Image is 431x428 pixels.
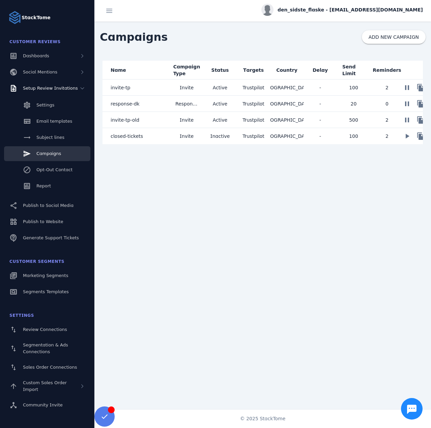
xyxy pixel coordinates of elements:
mat-cell: [GEOGRAPHIC_DATA] [270,96,304,112]
span: Invite [180,132,194,140]
mat-cell: - [304,112,337,128]
span: Generate Support Tickets [23,235,79,240]
a: Subject lines [4,130,90,145]
span: Email templates [36,119,72,124]
span: © 2025 StackTome [240,415,286,422]
span: Marketing Segments [23,273,68,278]
a: Settings [4,98,90,113]
mat-cell: [GEOGRAPHIC_DATA] [270,80,304,96]
span: Settings [36,102,54,108]
span: Community Invite [23,402,63,407]
mat-header-cell: Targets [237,61,270,80]
mat-cell: - [304,96,337,112]
strong: StackTome [22,14,51,21]
mat-cell: Active [203,96,237,112]
a: Community Invite [4,398,90,412]
mat-cell: [GEOGRAPHIC_DATA] [270,112,304,128]
mat-cell: [GEOGRAPHIC_DATA] [270,128,304,144]
mat-header-cell: Campaign Type [170,61,203,80]
span: Social Mentions [23,69,57,74]
button: den_sidste_flaske - [EMAIL_ADDRESS][DOMAIN_NAME] [261,4,423,16]
span: Custom Sales Order Import [23,380,67,392]
span: ADD NEW CAMPAIGN [369,35,419,39]
a: Marketing Segments [4,268,90,283]
mat-cell: 100 [337,80,370,96]
mat-cell: 0 [370,96,404,112]
span: Review Connections [23,327,67,332]
mat-header-cell: Country [270,61,304,80]
span: Publish to Social Media [23,203,74,208]
span: Report [36,183,51,188]
span: Response [175,100,198,108]
span: response-dk [111,100,140,108]
span: Customer Segments [9,259,64,264]
mat-header-cell: Name [103,61,170,80]
mat-header-cell: Delay [304,61,337,80]
span: Dashboards [23,53,49,58]
mat-cell: Active [203,112,237,128]
mat-header-cell: Send Limit [337,61,370,80]
a: Review Connections [4,322,90,337]
span: invite-tp-old [111,116,139,124]
mat-header-cell: Reminders [370,61,404,80]
span: den_sidste_flaske - [EMAIL_ADDRESS][DOMAIN_NAME] [278,6,423,13]
span: Trustpilot [242,85,264,90]
span: Campaigns [94,24,173,51]
mat-cell: 2 [370,80,404,96]
mat-cell: 500 [337,112,370,128]
a: Segmentation & Ads Connections [4,338,90,359]
span: Setup Review Invitations [23,86,78,91]
a: Sales Order Connections [4,360,90,375]
span: Publish to Website [23,219,63,224]
a: Generate Support Tickets [4,231,90,245]
a: Campaigns [4,146,90,161]
span: Trustpilot [242,101,264,106]
a: Publish to Social Media [4,198,90,213]
mat-cell: 2 [370,128,404,144]
mat-cell: - [304,128,337,144]
span: Trustpilot [242,117,264,123]
span: Segmentation & Ads Connections [23,342,68,354]
img: profile.jpg [261,4,274,16]
a: Opt-Out Contact [4,162,90,177]
span: Settings [9,313,34,318]
mat-cell: 20 [337,96,370,112]
span: Invite [180,84,194,92]
span: closed-tickets [111,132,143,140]
a: Email templates [4,114,90,129]
span: Subject lines [36,135,64,140]
span: Sales Order Connections [23,365,77,370]
span: Invite [180,116,194,124]
span: Campaigns [36,151,61,156]
button: ADD NEW CAMPAIGN [362,30,426,44]
mat-cell: 100 [337,128,370,144]
img: Logo image [8,11,22,24]
mat-cell: Active [203,80,237,96]
mat-cell: Inactive [203,128,237,144]
span: Opt-Out Contact [36,167,73,172]
mat-header-cell: Status [203,61,237,80]
a: Publish to Website [4,214,90,229]
a: Report [4,179,90,193]
a: Segments Templates [4,284,90,299]
mat-cell: - [304,80,337,96]
span: invite-tp [111,84,130,92]
span: Customer Reviews [9,39,61,44]
mat-cell: 2 [370,112,404,128]
span: Trustpilot [242,133,264,139]
span: Segments Templates [23,289,69,294]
